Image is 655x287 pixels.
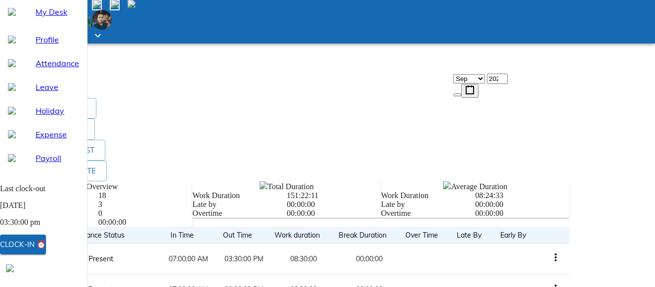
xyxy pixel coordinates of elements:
div: 00:00:00 [98,218,193,227]
span: Total Duration [267,182,314,191]
span: Early By [500,229,526,241]
div: 00:00:00 [475,200,569,209]
div: Overtime [192,209,287,218]
div: 151:22:11 [287,191,381,200]
span: Early By [500,229,539,241]
td: 03:30:00 PM [216,244,271,274]
input: ---- [487,74,508,84]
div: 3 [98,200,193,209]
div: 18 [98,191,193,200]
span: Break Duration [339,229,399,241]
img: Employee [92,10,112,30]
img: attendance-glyph-16px.fda6e7ef.svg [8,59,16,67]
td: 08:30:00 [271,244,336,274]
div: Late by [381,200,476,209]
span: In Time [171,229,194,241]
span: Work duration [274,229,333,241]
img: clock-time-16px.ef8c237e.svg [260,181,267,189]
td: 00:00:00 [336,244,402,274]
span: Out Time [223,229,265,241]
div: Work Duration [192,191,287,200]
span: Late By [457,229,481,241]
span: Overview [87,182,118,191]
span: Out Time [223,229,252,241]
div: 00:00:00 [475,209,569,218]
span: Attendance [36,57,79,69]
span: Late By [457,229,494,241]
div: 00:00:00 [287,200,381,209]
img: clock-time-16px.ef8c237e.svg [443,181,451,189]
div: 0 [98,209,193,218]
span: Over Time [405,229,451,241]
span: Attendance Status [65,229,137,241]
span: Work duration [274,229,320,241]
td: Present [41,244,161,274]
span: Average Duration [451,182,507,191]
div: Overtime [381,209,476,218]
span: In Time [171,229,207,241]
div: 00:00:00 [287,209,381,218]
div: Late by [192,200,287,209]
td: 07:00:00 AM [161,244,216,274]
div: 08:24:33 [475,191,569,200]
span: Break Duration [339,229,387,241]
span: Attendance Status [65,229,125,241]
div: Work Duration [381,191,476,200]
